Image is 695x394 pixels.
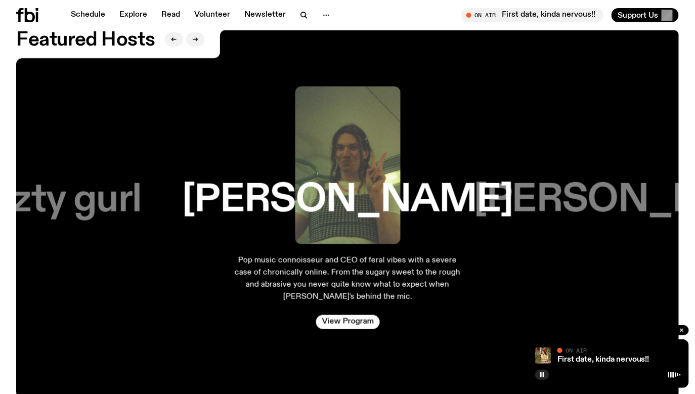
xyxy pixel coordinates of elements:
button: On AirFirst date, kinda nervous!! [461,8,603,22]
span: Support Us [618,11,659,20]
a: Read [155,8,186,22]
a: First date, kinda nervous!! [557,356,649,364]
a: Volunteer [188,8,236,22]
img: Tanya is standing in front of plants and a brick fence on a sunny day. She is looking to the left... [535,347,551,364]
span: On Air [566,347,587,354]
h2: Featured Hosts [16,31,155,49]
h3: [PERSON_NAME] [182,181,513,220]
p: Pop music connoisseur and CEO of feral vibes with a severe case of chronically online. From the s... [234,254,461,303]
a: View Program [316,315,379,329]
a: Newsletter [238,8,292,22]
a: Explore [113,8,153,22]
button: Support Us [612,8,679,22]
a: Schedule [65,8,111,22]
